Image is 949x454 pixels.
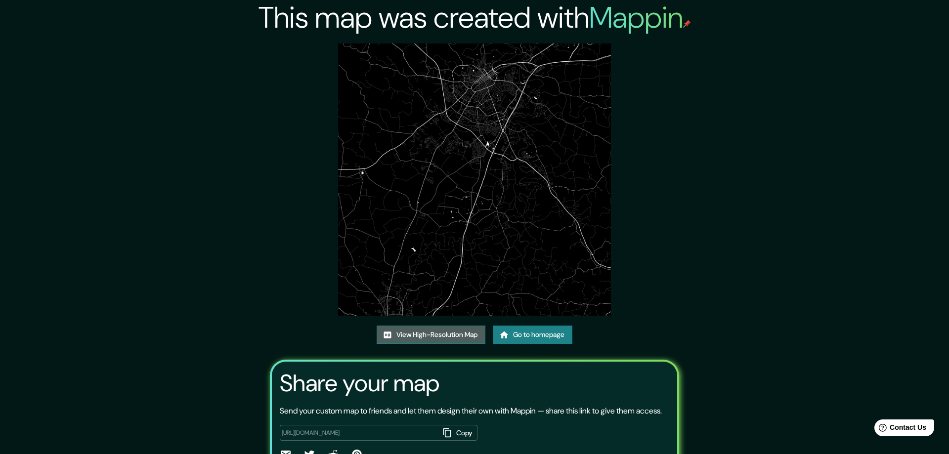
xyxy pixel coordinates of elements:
a: View High-Resolution Map [377,326,485,344]
button: Copy [439,425,477,441]
img: created-map [338,43,610,316]
img: mappin-pin [683,20,691,28]
h3: Share your map [280,370,439,397]
iframe: Help widget launcher [861,415,938,443]
p: Send your custom map to friends and let them design their own with Mappin — share this link to gi... [280,405,662,417]
a: Go to homepage [493,326,572,344]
